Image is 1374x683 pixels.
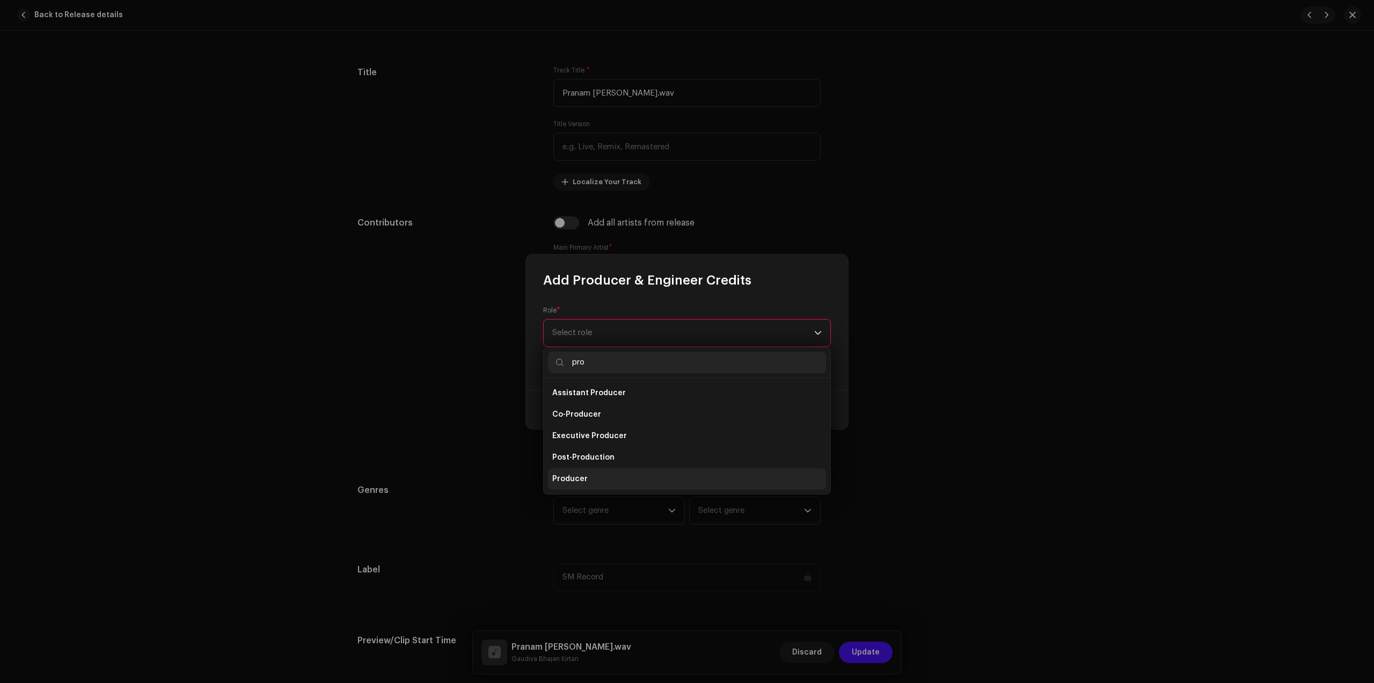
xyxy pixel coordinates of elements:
li: Co-Producer [548,404,826,425]
ul: Option List [544,378,830,537]
span: Post-Production [552,452,615,463]
li: Producer [548,468,826,490]
li: Executive Producer [548,425,826,447]
span: Co-Producer [552,409,601,420]
span: Add Producer & Engineer Credits [543,272,751,289]
span: Producer [552,474,588,484]
span: Executive Producer [552,431,627,441]
li: Assistant Producer [548,382,826,404]
span: Assistant Producer [552,388,626,398]
li: Post-Production [548,447,826,468]
label: Role [543,306,560,315]
div: dropdown trigger [814,319,822,346]
li: Production Assistant [548,490,826,511]
span: Select role [552,319,814,346]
